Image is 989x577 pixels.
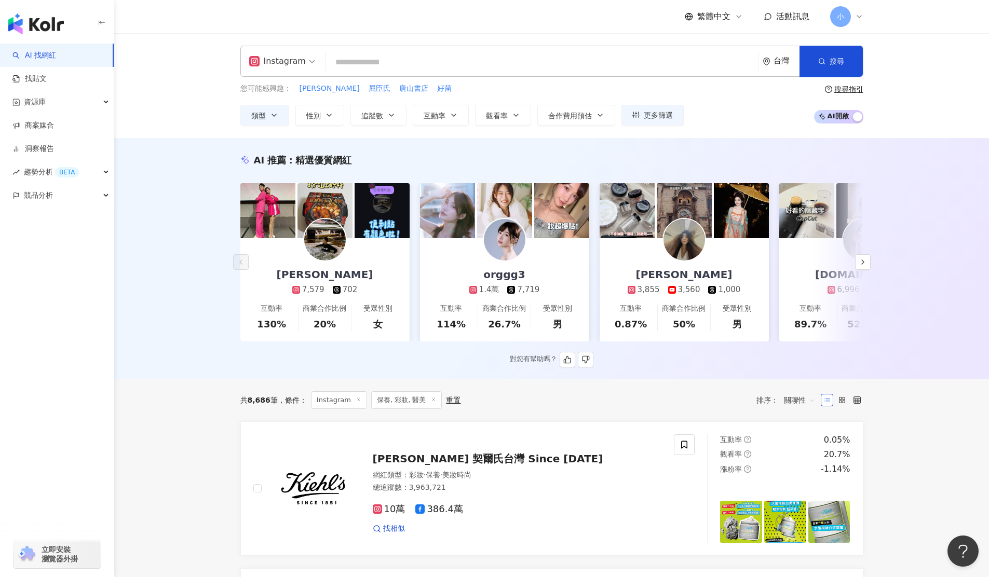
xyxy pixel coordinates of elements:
span: 性別 [306,112,321,120]
span: question-circle [825,86,832,93]
span: · [424,471,426,479]
button: 觀看率 [475,105,531,126]
div: 重置 [446,396,460,404]
img: post-image [355,183,410,238]
div: 共 筆 [240,396,278,404]
a: KOL Avatar[PERSON_NAME] 契爾氏台灣 Since [DATE]網紅類型：彩妝·保養·美妝時尚總追蹤數：3,963,72110萬386.4萬找相似互動率question-ci... [240,421,863,556]
button: 好菌 [437,83,452,94]
div: 搜尋指引 [834,85,863,93]
div: 50% [673,318,695,331]
img: KOL Avatar [274,449,352,527]
span: 搜尋 [830,57,844,65]
span: [PERSON_NAME] 契爾氏台灣 Since [DATE] [373,452,603,465]
span: 您可能感興趣： [240,84,291,94]
div: -1.14% [821,463,850,475]
span: 保養 [426,471,440,479]
div: 26.7% [488,318,520,331]
div: 130% [257,318,286,331]
img: post-image [714,183,769,238]
div: 互動率 [261,304,282,314]
a: 找貼文 [12,74,47,84]
div: 總追蹤數 ： 3,963,721 [373,483,662,493]
button: 更多篩選 [621,105,684,126]
span: 更多篩選 [644,111,673,119]
div: 男 [553,318,562,331]
a: chrome extension立即安裝 瀏覽器外掛 [13,540,101,568]
img: post-image [720,501,762,543]
div: 商業合作比例 [842,304,885,314]
a: [PERSON_NAME]7,579702互動率130%商業合作比例20%受眾性別女 [240,238,410,341]
span: 好菌 [437,84,452,94]
span: question-circle [744,436,751,443]
div: 台灣 [774,57,800,65]
button: 類型 [240,105,289,126]
span: 漲粉率 [720,465,742,473]
span: 精選優質網紅 [295,155,351,166]
span: 活動訊息 [776,11,809,21]
div: [PERSON_NAME] [626,267,743,282]
span: 386.4萬 [415,504,463,515]
img: post-image [240,183,295,238]
div: 0.05% [824,434,850,446]
span: 趨勢分析 [24,160,79,184]
span: 資源庫 [24,90,46,114]
div: 網紅類型 ： [373,470,662,480]
div: 6,996 [837,284,860,295]
div: 受眾性別 [363,304,392,314]
span: 關聯性 [784,392,815,408]
img: post-image [764,501,806,543]
span: 競品分析 [24,184,53,207]
button: 唐山書店 [399,83,429,94]
span: 觀看率 [720,450,742,458]
span: 找相似 [383,524,405,534]
button: 性別 [295,105,344,126]
span: rise [12,169,20,176]
div: 受眾性別 [723,304,752,314]
span: 合作費用預估 [548,112,592,120]
button: 搜尋 [800,46,863,77]
div: 52.9% [847,318,879,331]
div: 商業合作比例 [662,304,706,314]
span: 繁體中文 [697,11,730,22]
span: [PERSON_NAME] [300,84,360,94]
img: KOL Avatar [663,219,705,260]
div: [DOMAIN_NAME] [805,267,923,282]
div: 7,579 [302,284,324,295]
a: 找相似 [373,524,405,534]
button: 合作費用預估 [537,105,615,126]
div: 對您有幫助嗎？ [510,352,593,367]
div: 排序： [756,392,821,408]
div: 114% [437,318,466,331]
span: 美妝時尚 [442,471,471,479]
a: [PERSON_NAME]3,8553,5601,000互動率0.87%商業合作比例50%受眾性別男 [600,238,769,341]
a: 商案媒合 [12,120,54,131]
span: question-circle [744,450,751,458]
span: 條件 ： [278,396,307,404]
div: AI 推薦 ： [254,154,352,167]
span: question-circle [744,465,751,473]
span: 小 [837,11,844,22]
a: 洞察報告 [12,144,54,154]
div: BETA [55,167,79,177]
img: post-image [600,183,655,238]
div: [PERSON_NAME] [266,267,384,282]
div: 20% [314,318,336,331]
div: 702 [343,284,358,295]
div: 互動率 [620,304,642,314]
button: 屈臣氏 [368,83,391,94]
img: post-image [420,183,475,238]
div: 7,719 [517,284,539,295]
a: searchAI 找網紅 [12,50,56,61]
div: 受眾性別 [543,304,572,314]
div: 男 [733,318,742,331]
span: 立即安裝 瀏覽器外掛 [42,545,78,564]
span: 觀看率 [486,112,508,120]
span: 互動率 [424,112,445,120]
div: 商業合作比例 [303,304,346,314]
div: 1,000 [718,284,740,295]
div: orggg3 [473,267,535,282]
img: post-image [534,183,589,238]
div: 0.87% [615,318,647,331]
div: 89.7% [794,318,827,331]
div: Instagram [249,53,306,70]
